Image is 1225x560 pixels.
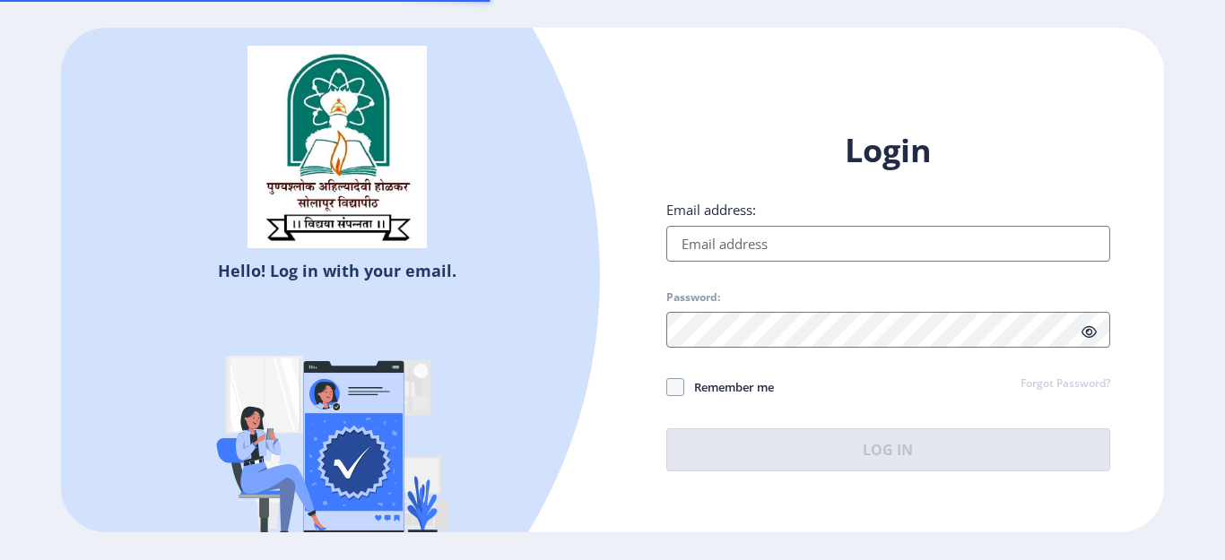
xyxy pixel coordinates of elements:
[666,129,1110,172] h1: Login
[248,46,427,248] img: sulogo.png
[666,226,1110,262] input: Email address
[666,290,720,305] label: Password:
[666,201,756,219] label: Email address:
[666,428,1110,471] button: Log In
[684,376,774,398] span: Remember me
[1021,376,1110,392] a: Forgot Password?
